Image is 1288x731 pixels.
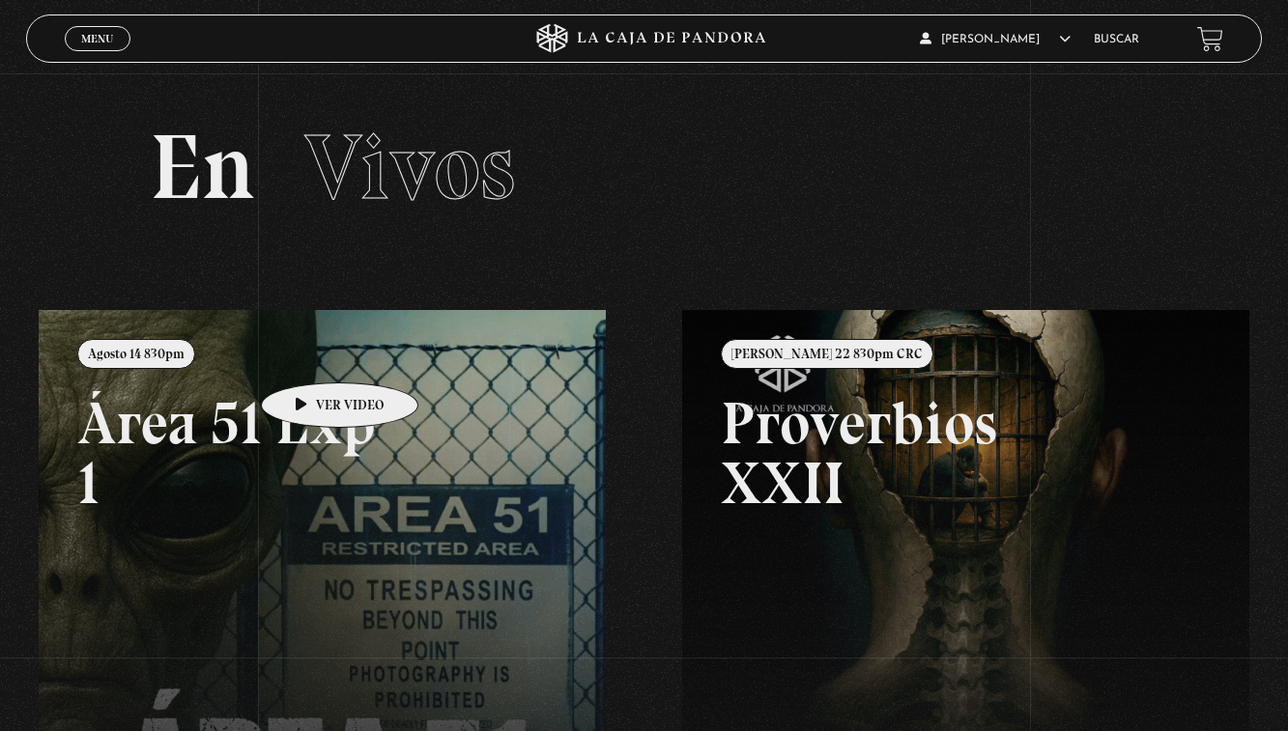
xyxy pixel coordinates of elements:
h2: En [150,122,1139,213]
a: Buscar [1094,34,1139,45]
span: Menu [81,33,113,44]
a: View your shopping cart [1197,26,1223,52]
span: Cerrar [74,49,120,63]
span: Vivos [304,112,515,222]
span: [PERSON_NAME] [920,34,1071,45]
